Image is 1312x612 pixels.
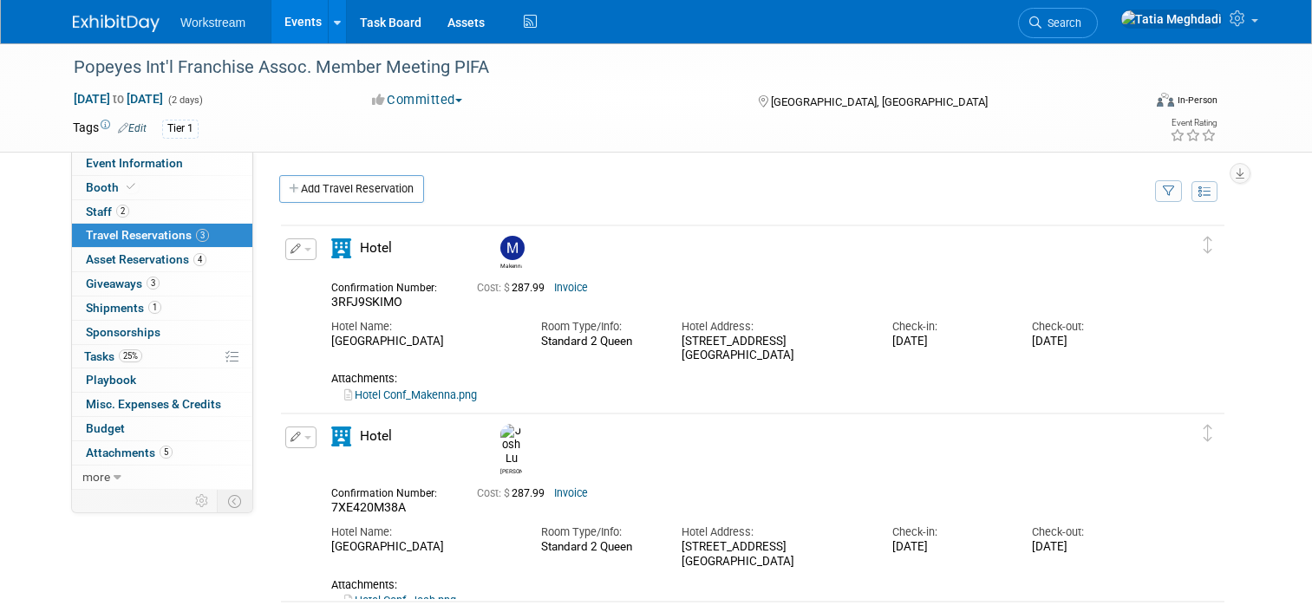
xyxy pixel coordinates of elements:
span: Sponsorships [86,325,160,339]
span: 1 [148,301,161,314]
i: Filter by Traveler [1163,186,1175,198]
span: 287.99 [477,282,552,294]
a: Search [1018,8,1098,38]
div: Josh Lu [500,466,522,475]
a: more [72,466,252,489]
a: Add Travel Reservation [279,175,424,203]
div: [STREET_ADDRESS] [GEOGRAPHIC_DATA] [682,540,865,570]
div: Hotel Name: [331,524,515,540]
div: Josh Lu [496,424,526,475]
div: Event Rating [1170,119,1217,127]
span: [DATE] [DATE] [73,91,164,107]
div: Room Type/Info: [541,524,656,540]
span: Tasks [84,349,142,363]
span: Playbook [86,373,136,387]
td: Personalize Event Tab Strip [187,490,218,512]
a: Hotel Conf_Makenna.png [344,388,477,401]
div: Hotel Address: [682,319,865,335]
a: Sponsorships [72,321,252,344]
span: Travel Reservations [86,228,209,242]
a: Shipments1 [72,296,252,320]
div: [DATE] [892,540,1007,555]
div: Room Type/Info: [541,319,656,335]
div: Makenna Clark [496,236,526,270]
div: [STREET_ADDRESS] [GEOGRAPHIC_DATA] [682,335,865,364]
div: Check-out: [1032,524,1146,540]
div: Hotel Name: [331,319,515,335]
div: [DATE] [1032,540,1146,555]
a: Budget [72,417,252,440]
button: Committed [366,91,469,109]
span: Search [1041,16,1081,29]
a: Event Information [72,152,252,175]
a: Attachments5 [72,441,252,465]
span: 3 [196,229,209,242]
a: Booth [72,176,252,199]
a: Tasks25% [72,345,252,368]
div: [DATE] [1032,335,1146,349]
div: Standard 2 Queen [541,540,656,554]
div: Confirmation Number: [331,482,451,500]
div: Hotel Address: [682,524,865,540]
img: Tatia Meghdadi [1120,10,1223,29]
i: Booth reservation complete [127,182,135,192]
div: Check-in: [892,524,1007,540]
a: Staff2 [72,200,252,224]
span: Giveaways [86,277,160,290]
span: 5 [160,446,173,459]
i: Click and drag to move item [1204,425,1212,442]
span: Shipments [86,301,161,315]
div: Standard 2 Queen [541,335,656,348]
img: Makenna Clark [500,236,525,260]
a: Playbook [72,368,252,392]
span: 287.99 [477,487,552,499]
span: 7XE420M38A [331,500,406,514]
img: Josh Lu [500,424,522,466]
img: Format-Inperson.png [1157,93,1174,107]
span: more [82,470,110,484]
span: 3RFJ9SKIMO [331,295,402,309]
i: Hotel [331,426,351,446]
div: Popeyes Int'l Franchise Assoc. Member Meeting PIFA [68,52,1120,83]
div: Event Format [1048,90,1217,116]
a: Giveaways3 [72,272,252,296]
div: [DATE] [892,335,1007,349]
span: (2 days) [166,94,203,106]
a: Asset Reservations4 [72,248,252,271]
span: Asset Reservations [86,252,206,266]
i: Hotel [331,238,351,258]
span: Misc. Expenses & Credits [86,397,221,411]
span: 4 [193,253,206,266]
i: Click and drag to move item [1204,237,1212,254]
div: In-Person [1177,94,1217,107]
a: Edit [118,122,147,134]
span: 3 [147,277,160,290]
img: ExhibitDay [73,15,160,32]
span: Workstream [180,16,245,29]
a: Hotel Conf_Josh.png [344,594,456,607]
span: Attachments [86,446,173,459]
span: Cost: $ [477,282,512,294]
div: [GEOGRAPHIC_DATA] [331,335,515,349]
span: Hotel [360,428,392,444]
span: [GEOGRAPHIC_DATA], [GEOGRAPHIC_DATA] [771,95,988,108]
a: Misc. Expenses & Credits [72,393,252,416]
span: Event Information [86,156,183,170]
a: Invoice [554,282,588,294]
div: Tier 1 [162,120,199,138]
div: Check-in: [892,319,1007,335]
span: Cost: $ [477,487,512,499]
span: 25% [119,349,142,362]
span: Budget [86,421,125,435]
div: Attachments: [331,578,1146,592]
div: Makenna Clark [500,260,522,270]
td: Tags [73,119,147,139]
div: Check-out: [1032,319,1146,335]
span: Booth [86,180,139,194]
span: 2 [116,205,129,218]
div: [GEOGRAPHIC_DATA] [331,540,515,555]
div: Attachments: [331,372,1146,386]
a: Invoice [554,487,588,499]
span: Staff [86,205,129,218]
a: Travel Reservations3 [72,224,252,247]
